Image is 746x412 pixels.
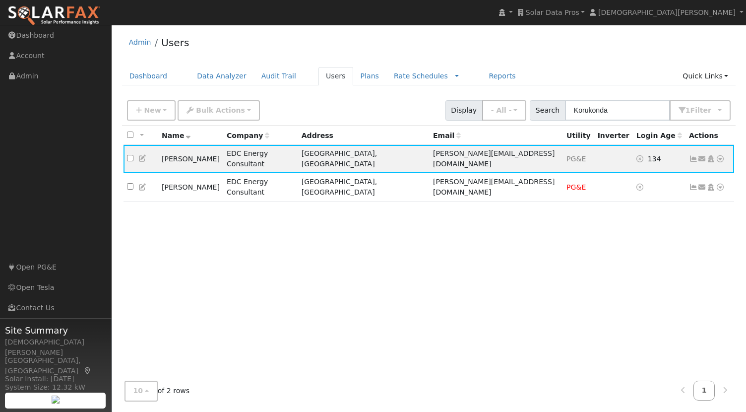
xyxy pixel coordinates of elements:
div: Address [302,131,426,141]
span: Email [433,132,461,139]
div: Inverter [598,131,629,141]
button: New [127,100,176,121]
a: Login As [706,155,715,163]
span: Search [530,100,565,121]
img: SolarFax [7,5,101,26]
a: Audit Trail [254,67,304,85]
a: Rate Schedules [394,72,448,80]
span: New [144,106,161,114]
span: Name [162,132,191,139]
span: Company name [227,132,269,139]
span: Site Summary [5,324,106,337]
span: of 2 rows [124,381,190,401]
a: Map [83,367,92,375]
span: Display [445,100,483,121]
td: [GEOGRAPHIC_DATA], [GEOGRAPHIC_DATA] [298,145,430,173]
span: Solar Data Pros [526,8,579,16]
a: No login access [636,183,645,191]
input: Search [565,100,670,121]
a: Show Graph [689,183,698,191]
span: [PERSON_NAME][EMAIL_ADDRESS][DOMAIN_NAME] [433,178,555,196]
div: System Size: 12.32 kW [5,382,106,393]
div: Utility [566,131,591,141]
a: Data Analyzer [189,67,254,85]
a: Admin [129,38,151,46]
span: Days since last login [636,132,682,139]
button: 1Filter [670,100,731,121]
td: [GEOGRAPHIC_DATA], [GEOGRAPHIC_DATA] [298,173,430,202]
td: EDC Energy Consultant [223,173,298,202]
span: [PERSON_NAME][EMAIL_ADDRESS][DOMAIN_NAME] [433,149,555,168]
a: Edit User [138,154,147,162]
div: Solar Install: [DATE] [5,374,106,384]
span: CSV [566,155,586,163]
a: Quick Links [675,67,736,85]
div: Actions [689,131,731,141]
span: Filter [690,106,716,114]
a: Other actions [716,182,725,193]
button: 10 [124,381,158,401]
span: 10 [133,387,143,395]
td: EDC Energy Consultant [223,145,298,173]
td: [PERSON_NAME] [158,145,223,173]
button: Bulk Actions [178,100,259,121]
a: Users [161,37,189,49]
a: k.yashwanth.kumar@gmail.com [698,154,707,164]
a: 1 [693,381,715,400]
td: [PERSON_NAME] [158,173,223,202]
a: Reports [481,67,523,85]
span: Utility Production Issue since 04/30/25 [566,183,586,191]
a: k.yashwanth.kumark@gmail.com [698,182,707,193]
span: 04/29/2025 4:06:07 PM [648,155,661,163]
a: Show Graph [689,155,698,163]
button: - All - [482,100,527,121]
a: No login access [636,155,648,163]
span: [DEMOGRAPHIC_DATA][PERSON_NAME] [598,8,736,16]
a: Login As [706,183,715,191]
div: [GEOGRAPHIC_DATA], [GEOGRAPHIC_DATA] [5,355,106,376]
a: Other actions [716,154,725,164]
a: Edit User [138,183,147,191]
span: Bulk Actions [196,106,245,114]
a: Users [318,67,353,85]
img: retrieve [52,396,60,404]
div: [DEMOGRAPHIC_DATA][PERSON_NAME] [5,337,106,358]
a: Dashboard [122,67,175,85]
a: Plans [353,67,386,85]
